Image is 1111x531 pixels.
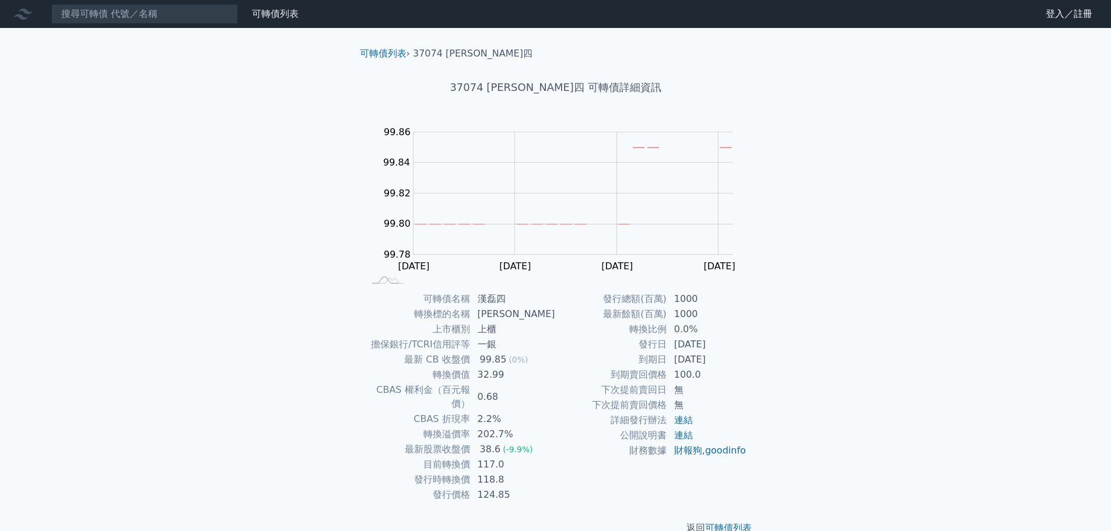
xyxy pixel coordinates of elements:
[667,443,747,458] td: ,
[384,218,411,229] tspan: 99.80
[556,367,667,382] td: 到期賣回價格
[471,412,556,427] td: 2.2%
[667,367,747,382] td: 100.0
[252,8,299,19] a: 可轉債列表
[556,322,667,337] td: 轉換比例
[556,307,667,322] td: 最新餘額(百萬)
[384,249,411,260] tspan: 99.78
[674,445,702,456] a: 財報狗
[1036,5,1102,23] a: 登入／註冊
[556,337,667,352] td: 發行日
[556,398,667,413] td: 下次提前賣回價格
[556,291,667,307] td: 發行總額(百萬)
[365,457,471,472] td: 目前轉換價
[471,457,556,472] td: 117.0
[471,427,556,442] td: 202.7%
[601,261,633,272] tspan: [DATE]
[503,445,533,454] span: (-9.9%)
[674,414,693,425] a: 連結
[365,367,471,382] td: 轉換價值
[365,352,471,367] td: 最新 CB 收盤價
[51,4,238,24] input: 搜尋可轉債 代號／名稱
[471,367,556,382] td: 32.99
[471,487,556,502] td: 124.85
[377,126,751,272] g: Chart
[667,352,747,367] td: [DATE]
[398,261,430,272] tspan: [DATE]
[383,157,410,168] tspan: 99.84
[704,261,735,272] tspan: [DATE]
[509,355,528,364] span: (0%)
[365,427,471,442] td: 轉換溢價率
[478,442,503,456] div: 38.6
[360,47,410,61] li: ›
[674,430,693,441] a: 連結
[365,337,471,352] td: 擔保銀行/TCRI信用評等
[471,337,556,352] td: 一銀
[556,352,667,367] td: 到期日
[667,382,747,398] td: 無
[667,291,747,307] td: 1000
[365,487,471,502] td: 發行價格
[556,428,667,443] td: 公開說明書
[384,126,411,138] tspan: 99.86
[365,307,471,322] td: 轉換標的名稱
[705,445,746,456] a: goodinfo
[471,307,556,322] td: [PERSON_NAME]
[471,472,556,487] td: 118.8
[499,261,531,272] tspan: [DATE]
[471,291,556,307] td: 漢磊四
[360,48,406,59] a: 可轉債列表
[667,398,747,413] td: 無
[365,472,471,487] td: 發行時轉換價
[413,47,532,61] li: 37074 [PERSON_NAME]四
[415,147,731,224] g: Series
[556,413,667,428] td: 詳細發行辦法
[365,442,471,457] td: 最新股票收盤價
[365,322,471,337] td: 上市櫃別
[667,322,747,337] td: 0.0%
[351,79,761,96] h1: 37074 [PERSON_NAME]四 可轉債詳細資訊
[471,382,556,412] td: 0.68
[365,291,471,307] td: 可轉債名稱
[478,353,509,367] div: 99.85
[471,322,556,337] td: 上櫃
[556,443,667,458] td: 財務數據
[365,412,471,427] td: CBAS 折現率
[365,382,471,412] td: CBAS 權利金（百元報價）
[667,307,747,322] td: 1000
[667,337,747,352] td: [DATE]
[384,188,411,199] tspan: 99.82
[556,382,667,398] td: 下次提前賣回日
